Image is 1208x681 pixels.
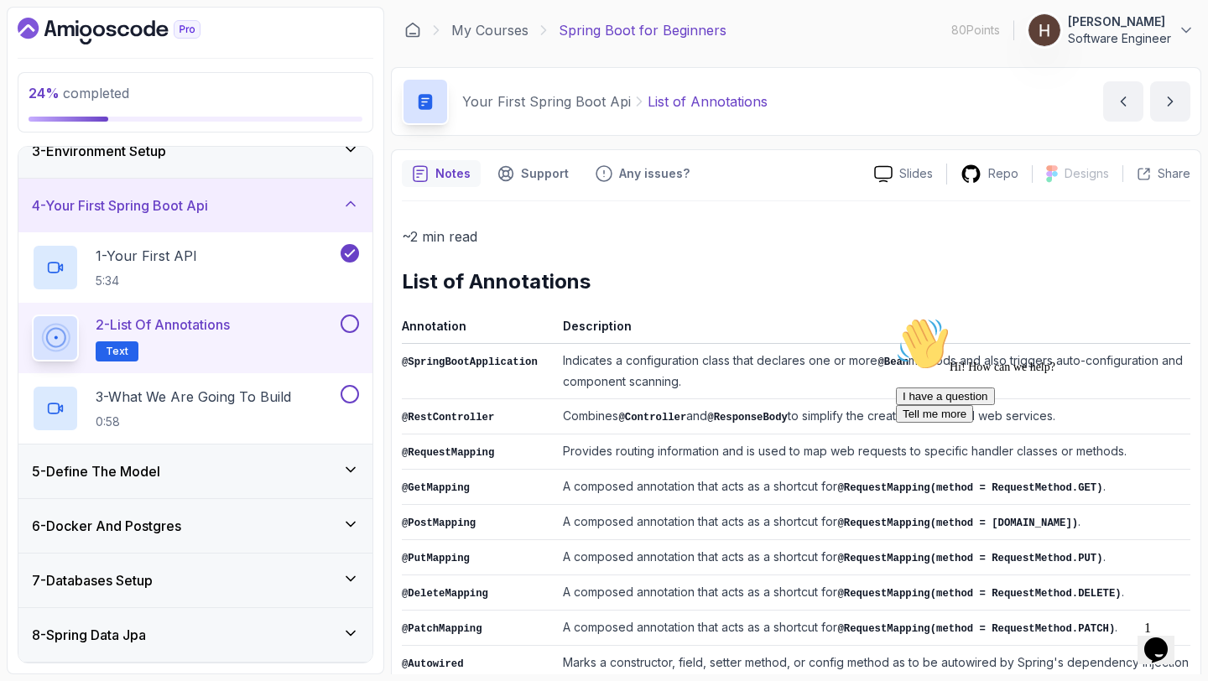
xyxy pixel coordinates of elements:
[1028,13,1195,47] button: user profile image[PERSON_NAME]Software Engineer
[402,588,488,600] code: @DeleteMapping
[1065,165,1109,182] p: Designs
[96,246,197,266] p: 1 - Your First API
[618,412,686,424] code: @Controller
[556,315,1190,344] th: Description
[7,50,166,63] span: Hi! How can we help?
[556,434,1190,470] td: Provides routing information and is used to map web requests to specific handler classes or methods.
[96,387,291,407] p: 3 - What We Are Going To Build
[837,553,1102,564] code: @RequestMapping(method = RequestMethod.PUT)
[462,91,631,112] p: Your First Spring Boot Api
[837,482,1102,494] code: @RequestMapping(method = RequestMethod.GET)
[402,160,481,187] button: notes button
[402,447,494,459] code: @RequestMapping
[1028,14,1060,46] img: user profile image
[556,505,1190,540] td: A composed annotation that acts as a shortcut for .
[877,356,909,368] code: @Bean
[18,608,372,662] button: 8-Spring Data Jpa
[1103,81,1143,122] button: previous content
[18,179,372,232] button: 4-Your First Spring Boot Api
[18,124,372,178] button: 3-Environment Setup
[29,85,129,101] span: completed
[96,315,230,335] p: 2 - List of Annotations
[96,273,197,289] p: 5:34
[7,77,106,95] button: I have a question
[707,412,788,424] code: @ResponseBody
[402,356,538,368] code: @SpringBootApplication
[32,195,208,216] h3: 4 - Your First Spring Boot Api
[521,165,569,182] p: Support
[487,160,579,187] button: Support button
[402,658,464,670] code: @Autowired
[889,310,1191,606] iframe: chat widget
[32,385,359,432] button: 3-What We Are Going To Build0:58
[559,20,726,40] p: Spring Boot for Beginners
[402,482,470,494] code: @GetMapping
[96,413,291,430] p: 0:58
[7,7,309,112] div: 👋Hi! How can we help?I have a questionTell me more
[451,20,528,40] a: My Courses
[1068,13,1171,30] p: [PERSON_NAME]
[1158,165,1190,182] p: Share
[947,164,1032,185] a: Repo
[619,165,690,182] p: Any issues?
[556,399,1190,434] td: Combines and to simplify the creation of RESTful web services.
[556,575,1190,611] td: A composed annotation that acts as a shortcut for .
[837,517,1078,529] code: @RequestMapping(method = [DOMAIN_NAME])
[32,141,166,161] h3: 3 - Environment Setup
[402,553,470,564] code: @PutMapping
[7,95,84,112] button: Tell me more
[556,540,1190,575] td: A composed annotation that acts as a shortcut for .
[402,268,1190,295] h2: List of Annotations
[402,315,556,344] th: Annotation
[106,345,128,358] span: Text
[1138,614,1191,664] iframe: chat widget
[1150,81,1190,122] button: next content
[402,517,476,529] code: @PostMapping
[404,22,421,39] a: Dashboard
[32,244,359,291] button: 1-Your First API5:34
[402,412,494,424] code: @RestController
[32,315,359,361] button: 2-List of AnnotationsText
[32,461,160,481] h3: 5 - Define The Model
[32,570,153,590] h3: 7 - Databases Setup
[435,165,471,182] p: Notes
[837,588,1121,600] code: @RequestMapping(method = RequestMethod.DELETE)
[648,91,768,112] p: List of Annotations
[899,165,933,182] p: Slides
[18,444,372,498] button: 5-Define The Model
[988,165,1018,182] p: Repo
[837,623,1115,635] code: @RequestMapping(method = RequestMethod.PATCH)
[861,165,946,183] a: Slides
[18,18,239,44] a: Dashboard
[18,499,372,553] button: 6-Docker And Postgres
[1122,165,1190,182] button: Share
[556,344,1190,399] td: Indicates a configuration class that declares one or more methods and also triggers auto-configur...
[29,85,60,101] span: 24 %
[402,623,482,635] code: @PatchMapping
[402,225,1190,248] p: ~2 min read
[1068,30,1171,47] p: Software Engineer
[586,160,700,187] button: Feedback button
[556,611,1190,646] td: A composed annotation that acts as a shortcut for .
[556,470,1190,505] td: A composed annotation that acts as a shortcut for .
[7,7,60,60] img: :wave:
[32,625,146,645] h3: 8 - Spring Data Jpa
[32,516,181,536] h3: 6 - Docker And Postgres
[951,22,1000,39] p: 80 Points
[18,554,372,607] button: 7-Databases Setup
